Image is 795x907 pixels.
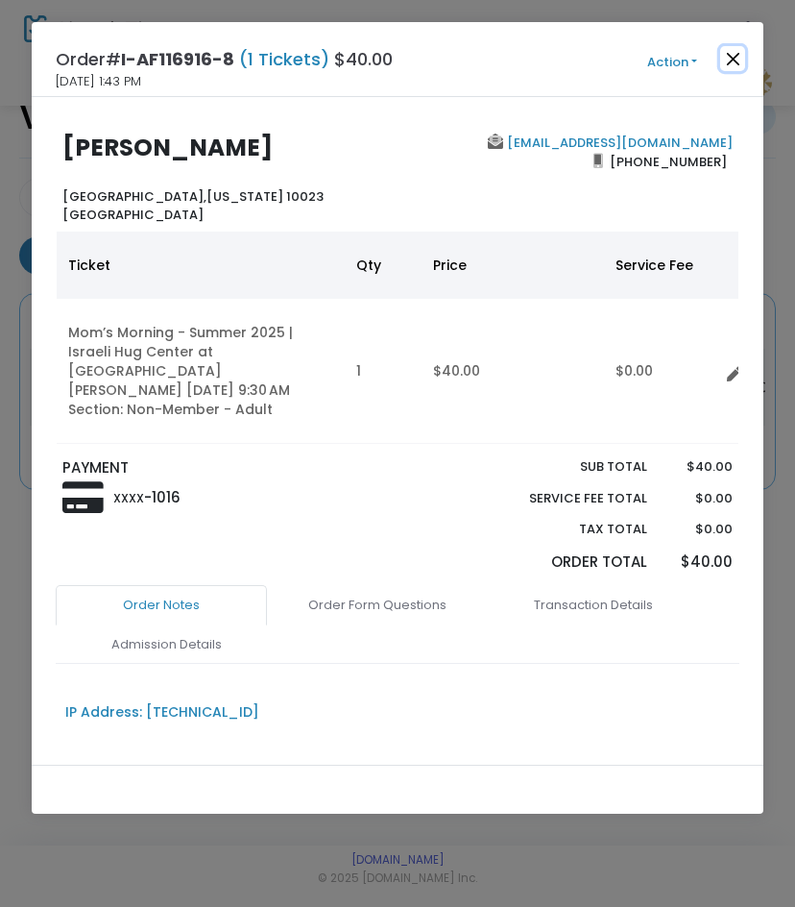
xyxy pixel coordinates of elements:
p: Service Fee Total [494,489,647,508]
td: $0.00 [604,299,719,444]
div: IP Address: [TECHNICAL_ID] [65,702,259,723]
a: Order Form Questions [272,585,483,625]
a: Transaction Details [488,585,699,625]
p: $40.00 [665,457,733,477]
button: Action [614,52,730,73]
td: 1 [345,299,422,444]
th: Qty [345,232,422,299]
p: PAYMENT [62,457,389,479]
th: Price [422,232,604,299]
span: -1016 [144,487,181,507]
p: $0.00 [665,520,733,539]
span: [PHONE_NUMBER] [603,146,733,177]
a: [EMAIL_ADDRESS][DOMAIN_NAME] [503,134,733,152]
h4: Order# $40.00 [56,46,393,72]
p: Sub total [494,457,647,477]
b: [PERSON_NAME] [62,131,273,164]
p: Tax Total [494,520,647,539]
button: Close [720,46,745,71]
label: Add a Note [65,761,145,786]
th: Service Fee [604,232,719,299]
span: [DATE] 1:43 PM [56,72,141,91]
a: Admission Details [60,625,272,665]
p: $0.00 [665,489,733,508]
span: (1 Tickets) [234,47,334,71]
a: Order Notes [56,585,267,625]
span: XXXX [113,490,144,506]
th: Ticket [57,232,345,299]
td: Mom’s Morning - Summer 2025 | Israeli Hug Center at [GEOGRAPHIC_DATA][PERSON_NAME] [DATE] 9:30 AM... [57,299,345,444]
div: Data table [57,232,738,444]
b: [US_STATE] 10023 [GEOGRAPHIC_DATA] [62,187,324,225]
p: $40.00 [665,552,733,574]
span: I-AF116916-8 [121,47,234,71]
td: $40.00 [422,299,604,444]
span: [GEOGRAPHIC_DATA], [62,187,206,206]
p: Order Total [494,552,647,574]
